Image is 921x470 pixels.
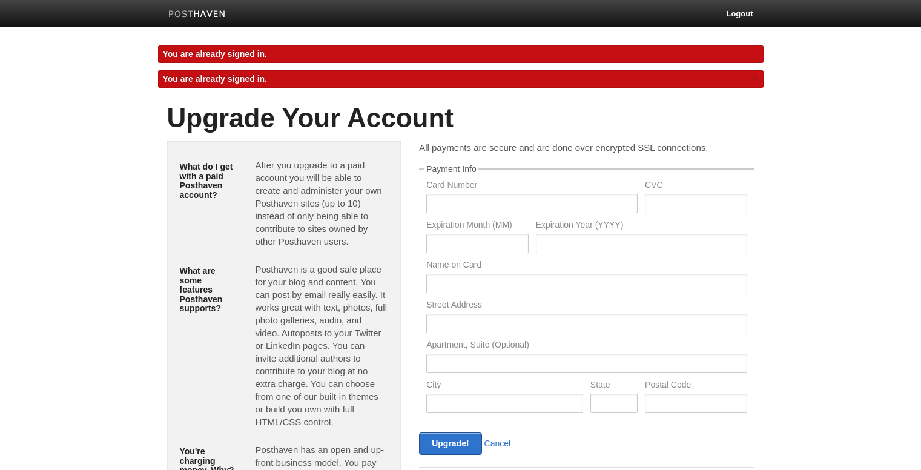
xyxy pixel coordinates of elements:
[167,104,754,133] h1: Upgrade Your Account
[255,159,388,248] p: After you upgrade to a paid account you will be able to create and administer your own Posthaven ...
[419,141,754,154] p: All payments are secure and are done over encrypted SSL connections.
[426,380,583,392] label: City
[419,432,481,455] input: Upgrade!
[426,340,747,352] label: Apartment, Suite (Optional)
[484,439,511,448] a: Cancel
[180,266,237,313] h5: What are some features Posthaven supports?
[536,220,747,232] label: Expiration Year (YYYY)
[645,180,747,192] label: CVC
[426,180,638,192] label: Card Number
[645,380,747,392] label: Postal Code
[750,70,761,85] a: ×
[426,260,747,272] label: Name on Card
[424,165,478,173] legend: Payment Info
[590,380,638,392] label: State
[426,300,747,312] label: Street Address
[158,45,764,63] div: You are already signed in.
[255,263,388,428] p: Posthaven is a good safe place for your blog and content. You can post by email really easily. It...
[163,74,267,84] span: You are already signed in.
[180,162,237,200] h5: What do I get with a paid Posthaven account?
[426,220,528,232] label: Expiration Month (MM)
[168,10,226,19] img: Posthaven-bar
